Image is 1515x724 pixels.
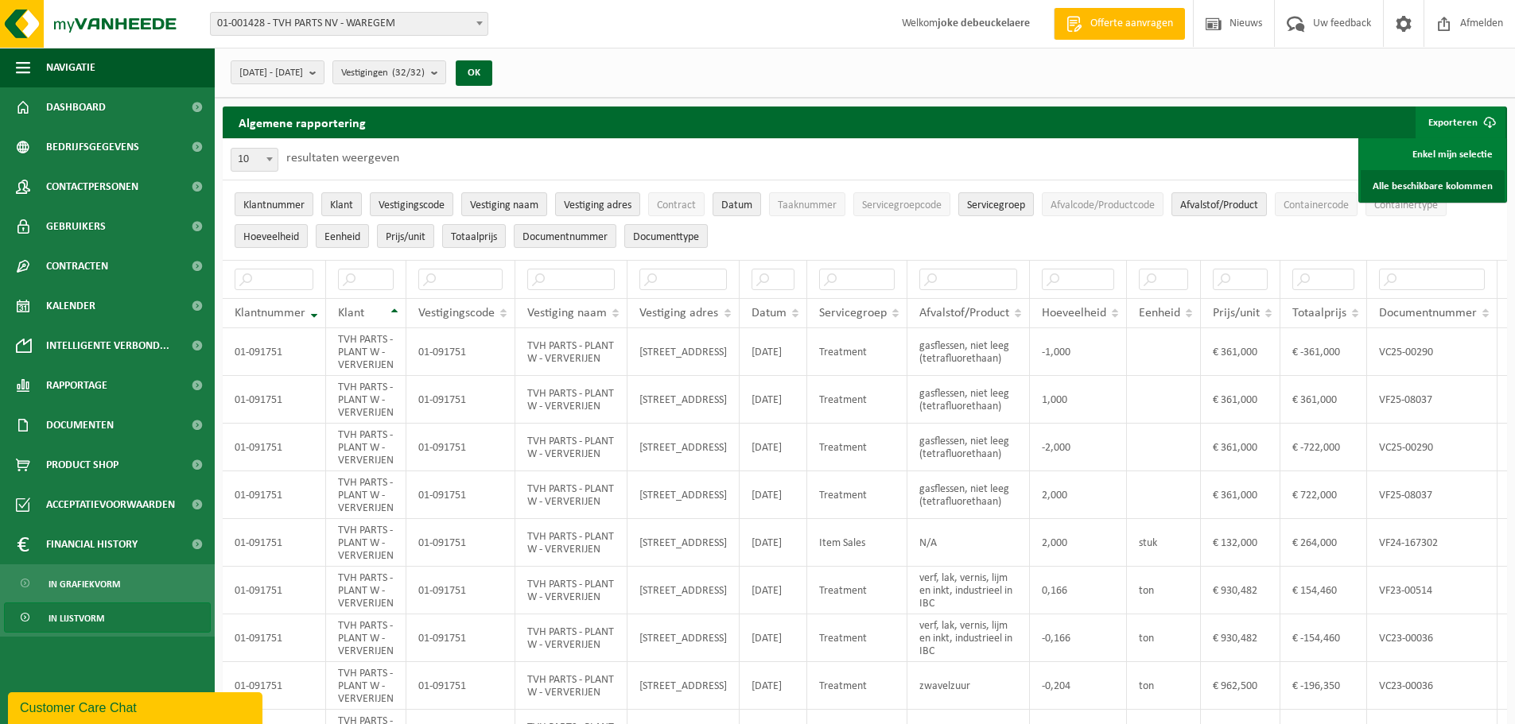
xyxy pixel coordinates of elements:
td: [DATE] [740,662,807,710]
td: [DATE] [740,424,807,471]
td: 01-091751 [223,614,326,662]
td: 01-091751 [406,328,515,376]
td: € -361,000 [1280,328,1367,376]
span: Contract [657,199,696,211]
a: In lijstvorm [4,602,211,633]
td: Treatment [807,328,907,376]
td: [STREET_ADDRESS] [627,328,740,376]
button: ServicegroepServicegroep: Activate to sort [958,192,1034,216]
span: Afvalstof/Product [919,307,1009,319]
span: Servicegroep [967,199,1025,211]
td: [STREET_ADDRESS] [627,471,740,519]
td: € -722,000 [1280,424,1367,471]
span: 01-001428 - TVH PARTS NV - WAREGEM [210,12,488,36]
button: TaaknummerTaaknummer: Activate to sort [769,192,845,216]
td: TVH PARTS - PLANT W - VERVERIJEN [326,471,406,519]
button: EenheidEenheid: Activate to sort [316,224,369,248]
td: TVH PARTS - PLANT W - VERVERIJEN [515,328,627,376]
span: Vestigingen [341,61,425,85]
td: ton [1127,614,1201,662]
td: -1,000 [1030,328,1127,376]
button: Vestigingen(32/32) [332,60,446,84]
button: TotaalprijsTotaalprijs: Activate to sort [442,224,506,248]
button: ContainercodeContainercode: Activate to sort [1275,192,1358,216]
td: zwavelzuur [907,662,1030,710]
span: [DATE] - [DATE] [239,61,303,85]
td: 01-091751 [406,519,515,567]
td: gasflessen, niet leeg (tetrafluorethaan) [907,328,1030,376]
button: ServicegroepcodeServicegroepcode: Activate to sort [853,192,950,216]
td: TVH PARTS - PLANT W - VERVERIJEN [326,328,406,376]
a: In grafiekvorm [4,568,211,598]
td: gasflessen, niet leeg (tetrafluorethaan) [907,376,1030,424]
span: Vestiging naam [470,199,538,211]
td: Treatment [807,424,907,471]
td: Treatment [807,662,907,710]
span: Hoeveelheid [1042,307,1106,319]
td: [DATE] [740,567,807,614]
td: € 361,000 [1201,471,1280,519]
span: 10 [231,149,278,171]
td: € 132,000 [1201,519,1280,567]
td: VF23-00514 [1367,567,1498,614]
td: TVH PARTS - PLANT W - VERVERIJEN [326,567,406,614]
td: 01-091751 [406,376,515,424]
span: Prijs/unit [1213,307,1260,319]
a: Alle beschikbare kolommen [1361,170,1505,202]
td: VF25-08037 [1367,376,1498,424]
span: Dashboard [46,87,106,127]
td: € 930,482 [1201,567,1280,614]
td: € 361,000 [1201,376,1280,424]
span: Documenttype [633,231,699,243]
span: Vestigingscode [379,199,445,211]
td: Treatment [807,567,907,614]
td: verf, lak, vernis, lijm en inkt, industrieel in IBC [907,614,1030,662]
span: Contracten [46,246,108,286]
span: In grafiekvorm [49,569,120,599]
td: 01-091751 [223,328,326,376]
span: Contactpersonen [46,167,138,207]
span: Containertype [1374,199,1438,211]
td: € 264,000 [1280,519,1367,567]
span: Eenheid [324,231,360,243]
td: 01-091751 [223,567,326,614]
td: VF24-167302 [1367,519,1498,567]
td: stuk [1127,519,1201,567]
span: Bedrijfsgegevens [46,127,139,167]
td: [STREET_ADDRESS] [627,376,740,424]
td: 01-091751 [223,471,326,519]
span: Documenten [46,405,114,445]
span: 10 [231,148,278,172]
span: Vestiging naam [527,307,607,319]
span: Product Shop [46,445,118,485]
td: [DATE] [740,614,807,662]
td: TVH PARTS - PLANT W - VERVERIJEN [326,424,406,471]
td: VC25-00290 [1367,424,1498,471]
td: € 962,500 [1201,662,1280,710]
count: (32/32) [392,68,425,78]
td: Treatment [807,471,907,519]
span: Rapportage [46,366,107,405]
td: N/A [907,519,1030,567]
td: TVH PARTS - PLANT W - VERVERIJEN [515,567,627,614]
span: Eenheid [1139,307,1180,319]
span: Financial History [46,525,138,564]
button: ContainertypeContainertype: Activate to sort [1365,192,1447,216]
span: Containercode [1284,199,1349,211]
span: Totaalprijs [451,231,497,243]
span: Documentnummer [522,231,608,243]
td: TVH PARTS - PLANT W - VERVERIJEN [515,424,627,471]
button: [DATE] - [DATE] [231,60,324,84]
td: € 154,460 [1280,567,1367,614]
td: TVH PARTS - PLANT W - VERVERIJEN [515,376,627,424]
iframe: chat widget [8,689,266,724]
td: gasflessen, niet leeg (tetrafluorethaan) [907,471,1030,519]
td: € -196,350 [1280,662,1367,710]
td: TVH PARTS - PLANT W - VERVERIJEN [515,614,627,662]
td: TVH PARTS - PLANT W - VERVERIJEN [326,662,406,710]
span: Gebruikers [46,207,106,246]
td: € 722,000 [1280,471,1367,519]
span: Klantnummer [243,199,305,211]
td: € 361,000 [1201,424,1280,471]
